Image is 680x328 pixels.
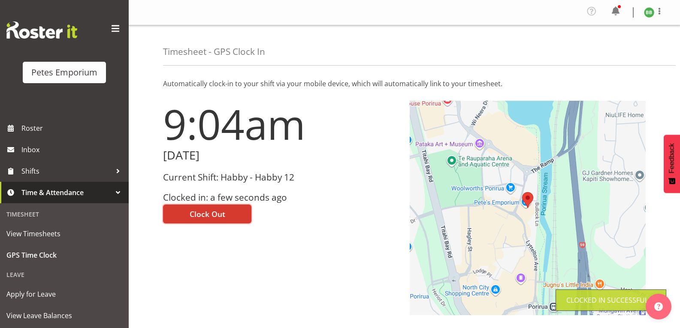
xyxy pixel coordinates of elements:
button: Clock Out [163,205,251,223]
span: Time & Attendance [21,186,112,199]
span: Feedback [668,143,676,173]
div: Leave [2,266,127,283]
div: Petes Emporium [31,66,97,79]
span: GPS Time Clock [6,249,122,262]
img: beena-bist9974.jpg [644,7,654,18]
span: View Leave Balances [6,309,122,322]
span: Apply for Leave [6,288,122,301]
span: Clock Out [190,208,225,220]
a: View Timesheets [2,223,127,244]
a: View Leave Balances [2,305,127,326]
div: Clocked in Successfully [566,295,656,305]
p: Automatically clock-in to your shift via your mobile device, which will automatically link to you... [163,78,646,89]
span: View Timesheets [6,227,122,240]
a: GPS Time Clock [2,244,127,266]
span: Roster [21,122,124,135]
a: Apply for Leave [2,283,127,305]
span: Inbox [21,143,124,156]
img: Rosterit website logo [6,21,77,39]
span: Shifts [21,165,112,178]
h2: [DATE] [163,149,399,162]
div: Timesheet [2,205,127,223]
h1: 9:04am [163,101,399,147]
button: Feedback - Show survey [664,135,680,193]
h3: Current Shift: Habby - Habby 12 [163,172,399,182]
h3: Clocked in: a few seconds ago [163,193,399,202]
img: help-xxl-2.png [654,302,663,311]
h4: Timesheet - GPS Clock In [163,47,265,57]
